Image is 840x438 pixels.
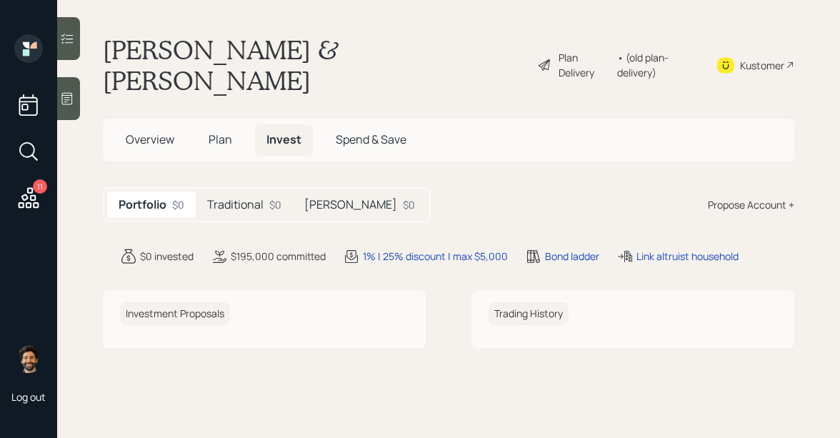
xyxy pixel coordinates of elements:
div: $0 [172,197,184,212]
div: Log out [11,390,46,404]
div: Propose Account + [708,197,794,212]
div: 11 [33,179,47,194]
h5: Portfolio [119,198,166,211]
div: Link altruist household [636,249,739,264]
div: $195,000 committed [231,249,326,264]
span: Spend & Save [336,131,406,147]
div: $0 [269,197,281,212]
h6: Trading History [489,302,569,326]
div: Bond ladder [545,249,599,264]
h1: [PERSON_NAME] & [PERSON_NAME] [103,34,526,96]
div: Plan Delivery [559,50,610,80]
div: $0 invested [140,249,194,264]
h5: [PERSON_NAME] [304,198,397,211]
div: • (old plan-delivery) [617,50,699,80]
div: 1% | 25% discount | max $5,000 [363,249,508,264]
span: Invest [266,131,301,147]
h6: Investment Proposals [120,302,230,326]
span: Plan [209,131,232,147]
span: Overview [126,131,174,147]
div: $0 [403,197,415,212]
img: eric-schwartz-headshot.png [14,344,43,373]
h5: Traditional [207,198,264,211]
div: Kustomer [740,58,784,73]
